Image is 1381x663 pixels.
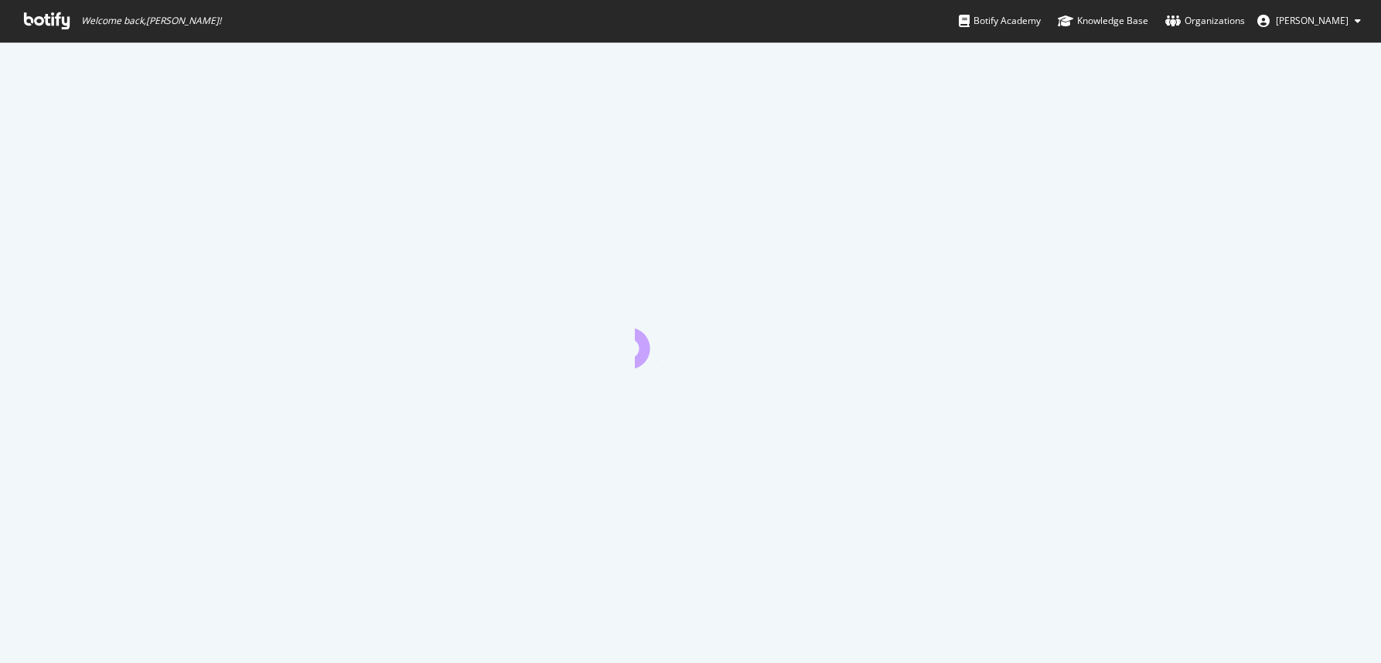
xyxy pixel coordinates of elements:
[81,15,221,27] span: Welcome back, [PERSON_NAME] !
[1245,9,1373,33] button: [PERSON_NAME]
[1058,13,1148,29] div: Knowledge Base
[1165,13,1245,29] div: Organizations
[1276,14,1349,27] span: Claire Carolan
[959,13,1041,29] div: Botify Academy
[635,313,746,368] div: animation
